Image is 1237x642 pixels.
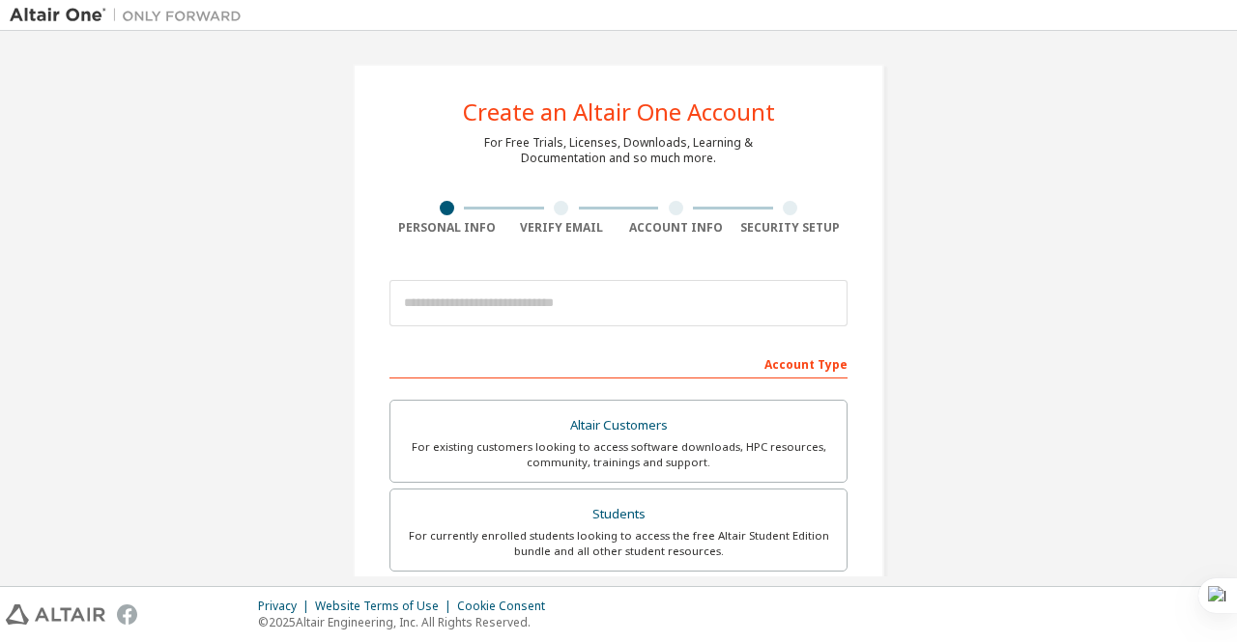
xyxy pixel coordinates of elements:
[504,220,619,236] div: Verify Email
[402,528,835,559] div: For currently enrolled students looking to access the free Altair Student Edition bundle and all ...
[402,501,835,528] div: Students
[389,348,848,378] div: Account Type
[457,599,557,614] div: Cookie Consent
[389,220,504,236] div: Personal Info
[258,599,315,614] div: Privacy
[618,220,734,236] div: Account Info
[258,614,557,630] p: © 2025 Altair Engineering, Inc. All Rights Reserved.
[10,6,251,25] img: Altair One
[117,604,137,625] img: facebook.svg
[315,599,457,614] div: Website Terms of Use
[402,412,835,439] div: Altair Customers
[463,100,775,124] div: Create an Altair One Account
[6,604,105,625] img: altair_logo.svg
[484,135,753,166] div: For Free Trials, Licenses, Downloads, Learning & Documentation and so much more.
[734,220,849,236] div: Security Setup
[402,439,835,470] div: For existing customers looking to access software downloads, HPC resources, community, trainings ...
